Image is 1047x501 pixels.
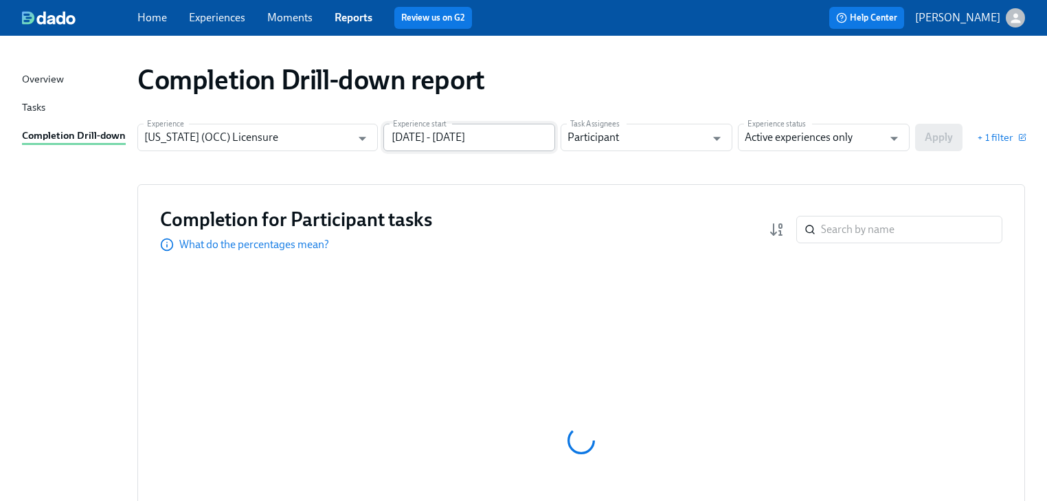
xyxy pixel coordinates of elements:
h1: Completion Drill-down report [137,63,485,96]
span: Help Center [836,11,897,25]
button: [PERSON_NAME] [915,8,1025,27]
a: Completion Drill-down [22,128,126,145]
img: dado [22,11,76,25]
a: Home [137,11,167,24]
input: Search by name [821,216,1002,243]
div: Tasks [22,100,45,117]
h3: Completion for Participant tasks [160,207,432,232]
a: Reports [335,11,372,24]
button: Help Center [829,7,904,29]
div: Overview [22,71,64,89]
button: Open [706,128,728,149]
a: Moments [267,11,313,24]
svg: Completion rate (low to high) [769,221,785,238]
a: Experiences [189,11,245,24]
p: [PERSON_NAME] [915,10,1000,25]
a: Overview [22,71,126,89]
button: Open [352,128,373,149]
button: + 1 filter [977,131,1025,144]
a: Tasks [22,100,126,117]
a: dado [22,11,137,25]
a: Review us on G2 [401,11,465,25]
p: What do the percentages mean? [179,237,329,252]
button: Review us on G2 [394,7,472,29]
button: Open [883,128,905,149]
